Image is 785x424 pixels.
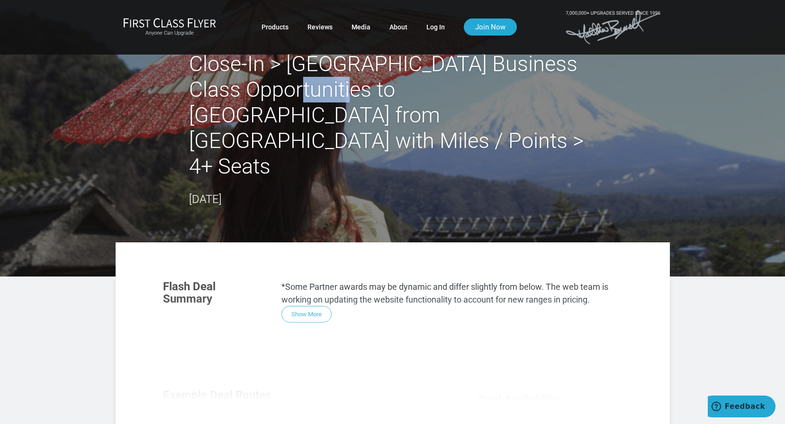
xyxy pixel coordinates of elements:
[389,18,407,36] a: About
[708,396,776,419] iframe: Opens a widget where you can find more information
[281,280,623,306] p: *Some Partner awards may be dynamic and differ slightly from below. The web team is working on up...
[307,18,333,36] a: Reviews
[352,18,370,36] a: Media
[123,18,216,37] a: First Class FlyerAnyone Can Upgrade
[163,280,267,305] h3: Flash Deal Summary
[426,18,445,36] a: Log In
[123,30,216,37] small: Anyone Can Upgrade
[262,18,289,36] a: Products
[189,51,596,179] h2: Close-In > [GEOGRAPHIC_DATA] Business Class Opportunities to [GEOGRAPHIC_DATA] from [GEOGRAPHIC_D...
[123,18,216,28] img: First Class Flyer
[464,18,517,36] a: Join Now
[189,193,222,206] time: [DATE]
